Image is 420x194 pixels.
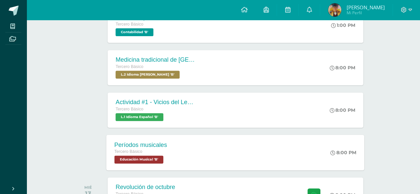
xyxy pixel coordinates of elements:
div: Períodos musicales [115,141,167,148]
div: 1:00 PM [331,22,355,28]
div: Revolución de octubre [116,184,184,191]
span: Educación Musical 'B' [115,156,163,163]
div: Actividad #1 - Vicios del LenguaJe [116,99,195,106]
div: 8:00 PM [331,150,357,156]
span: L.1 Idioma Español 'B' [116,113,163,121]
span: Contabilidad 'B' [116,28,153,36]
span: Tercero Básico [115,149,142,154]
div: 8:00 PM [330,107,355,113]
div: 8:00 PM [330,65,355,71]
span: Tercero Básico [116,107,143,111]
span: Mi Perfil [346,10,384,16]
span: Tercero Básico [116,22,143,27]
div: Medicina tradicional de [GEOGRAPHIC_DATA] [116,56,195,63]
span: L.2 Idioma Maya Kaqchikel 'B' [116,71,180,79]
span: [PERSON_NAME] [346,4,384,11]
img: 35a3bd2d586dab1d312ec730922347c4.png [328,3,341,17]
span: Tercero Básico [116,64,143,69]
div: MIÉ [84,185,92,190]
